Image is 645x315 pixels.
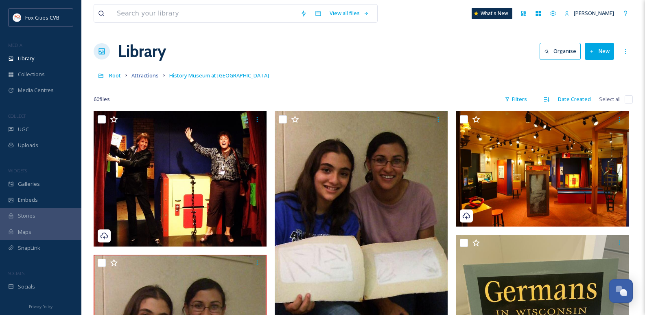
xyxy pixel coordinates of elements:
[540,43,581,59] button: Organise
[18,212,35,220] span: Stories
[29,304,52,309] span: Privacy Policy
[113,4,296,22] input: Search your library
[472,8,512,19] a: What's New
[609,279,633,303] button: Open Chat
[94,111,267,247] img: HistoryMuseum_Exhibits (4).jpg
[18,55,34,62] span: Library
[599,95,621,103] span: Select all
[585,43,614,59] button: New
[560,5,618,21] a: [PERSON_NAME]
[326,5,373,21] a: View all files
[18,70,45,78] span: Collections
[8,113,26,119] span: COLLECT
[29,301,52,311] a: Privacy Policy
[18,283,35,291] span: Socials
[456,111,629,227] img: HistoryMuseum_Exhibits (7).JPG
[131,70,159,80] a: Attractions
[94,95,110,103] span: 60 file s
[18,228,31,236] span: Maps
[18,141,38,149] span: Uploads
[501,91,531,107] div: Filters
[13,13,21,22] img: images.png
[8,42,22,48] span: MEDIA
[8,270,24,276] span: SOCIALS
[109,70,121,80] a: Root
[18,86,54,94] span: Media Centres
[169,70,269,80] a: History Museum at [GEOGRAPHIC_DATA]
[18,126,29,133] span: UGC
[8,167,27,174] span: WIDGETS
[540,43,585,59] a: Organise
[18,180,40,188] span: Galleries
[109,72,121,79] span: Root
[118,39,166,64] a: Library
[18,196,38,204] span: Embeds
[574,9,614,17] span: [PERSON_NAME]
[25,14,59,21] span: Fox Cities CVB
[169,72,269,79] span: History Museum at [GEOGRAPHIC_DATA]
[18,244,40,252] span: SnapLink
[131,72,159,79] span: Attractions
[554,91,595,107] div: Date Created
